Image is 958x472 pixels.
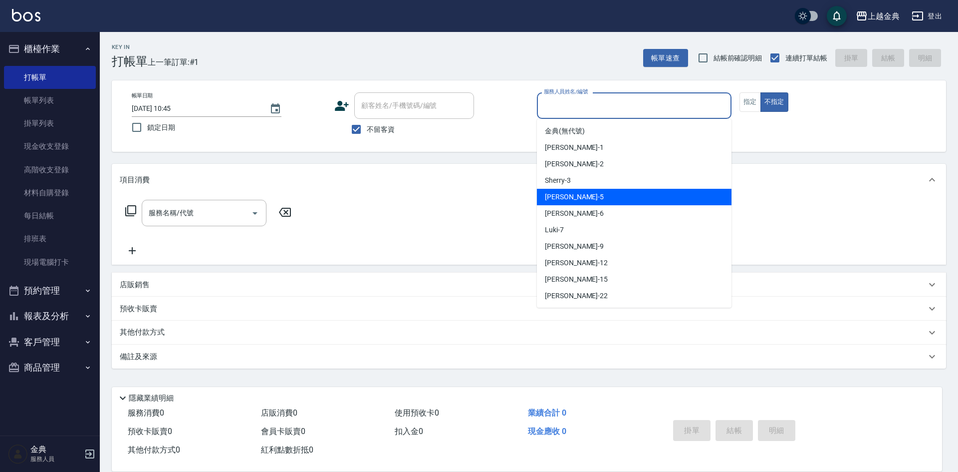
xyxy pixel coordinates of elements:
[247,205,263,221] button: Open
[30,445,81,455] h5: 金典
[528,408,566,418] span: 業績合計 0
[4,329,96,355] button: 客戶管理
[112,297,946,321] div: 預收卡販賣
[395,427,423,436] span: 扣入金 0
[545,291,608,301] span: [PERSON_NAME] -22
[132,100,259,117] input: YYYY/MM/DD hh:mm
[4,227,96,250] a: 排班表
[544,88,588,95] label: 服務人員姓名/編號
[120,304,157,314] p: 預收卡販賣
[4,355,96,381] button: 商品管理
[908,7,946,25] button: 登出
[868,10,900,22] div: 上越金典
[4,36,96,62] button: 櫃檯作業
[545,175,571,186] span: Sherry -3
[528,427,566,436] span: 現金應收 0
[132,92,153,99] label: 帳單日期
[545,192,604,202] span: [PERSON_NAME] -5
[4,303,96,329] button: 報表及分析
[367,124,395,135] span: 不留客資
[128,427,172,436] span: 預收卡販賣 0
[739,92,761,112] button: 指定
[263,97,287,121] button: Choose date, selected date is 2025-10-04
[112,345,946,369] div: 備註及來源
[128,408,164,418] span: 服務消費 0
[785,53,827,63] span: 連續打單結帳
[112,44,148,50] h2: Key In
[545,258,608,268] span: [PERSON_NAME] -12
[4,135,96,158] a: 現金收支登錄
[4,204,96,227] a: 每日結帳
[8,444,28,464] img: Person
[148,56,199,68] span: 上一筆訂單:#1
[545,159,604,169] span: [PERSON_NAME] -2
[261,427,305,436] span: 會員卡販賣 0
[112,164,946,196] div: 項目消費
[4,66,96,89] a: 打帳單
[128,445,180,455] span: 其他付款方式 0
[112,273,946,297] div: 店販銷售
[4,278,96,304] button: 預約管理
[112,54,148,68] h3: 打帳單
[129,393,174,404] p: 隱藏業績明細
[120,327,170,338] p: 其他付款方式
[12,9,40,21] img: Logo
[4,89,96,112] a: 帳單列表
[30,455,81,464] p: 服務人員
[760,92,788,112] button: 不指定
[261,445,313,455] span: 紅利點數折抵 0
[852,6,904,26] button: 上越金典
[714,53,762,63] span: 結帳前確認明細
[261,408,297,418] span: 店販消費 0
[545,241,604,252] span: [PERSON_NAME] -9
[112,321,946,345] div: 其他付款方式
[643,49,688,67] button: 帳單速查
[545,142,604,153] span: [PERSON_NAME] -1
[395,408,439,418] span: 使用預收卡 0
[545,225,564,235] span: Luki -7
[4,112,96,135] a: 掛單列表
[4,251,96,274] a: 現場電腦打卡
[827,6,847,26] button: save
[120,175,150,185] p: 項目消費
[545,274,608,285] span: [PERSON_NAME] -15
[120,280,150,290] p: 店販銷售
[545,126,585,136] span: 金典 (無代號)
[147,122,175,133] span: 鎖定日期
[4,158,96,181] a: 高階收支登錄
[4,181,96,204] a: 材料自購登錄
[120,352,157,362] p: 備註及來源
[545,208,604,219] span: [PERSON_NAME] -6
